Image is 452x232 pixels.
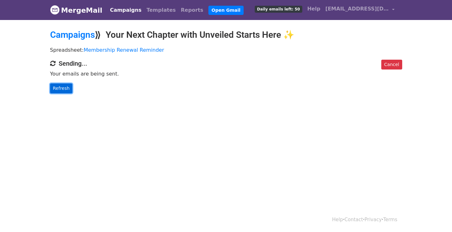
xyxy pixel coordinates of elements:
a: Refresh [50,83,73,93]
a: Terms [383,217,397,222]
span: [EMAIL_ADDRESS][DOMAIN_NAME] [325,5,389,13]
h4: Sending... [50,60,402,67]
a: MergeMail [50,3,102,17]
a: [EMAIL_ADDRESS][DOMAIN_NAME] [323,3,397,17]
a: Contact [344,217,363,222]
a: Campaigns [50,30,95,40]
a: Open Gmail [208,6,244,15]
a: Campaigns [108,4,144,17]
p: Spreadsheet: [50,47,402,53]
a: Membership Renewal Reminder [84,47,164,53]
img: MergeMail logo [50,5,60,15]
a: Daily emails left: 50 [252,3,305,15]
iframe: Chat Widget [420,202,452,232]
a: Reports [178,4,206,17]
a: Privacy [364,217,382,222]
a: Templates [144,4,178,17]
h2: ⟫ Your Next Chapter with Unveiled Starts Here ✨ [50,30,402,40]
p: Your emails are being sent. [50,70,402,77]
a: Help [305,3,323,15]
a: Cancel [381,60,402,70]
a: Help [332,217,343,222]
span: Daily emails left: 50 [255,6,302,13]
